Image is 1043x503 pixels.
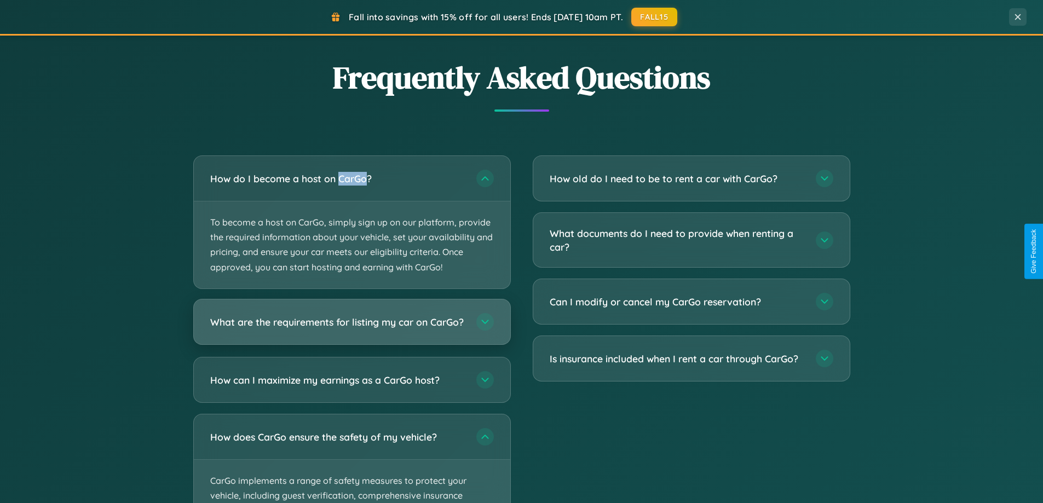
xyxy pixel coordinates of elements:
[193,56,850,99] h2: Frequently Asked Questions
[550,172,805,186] h3: How old do I need to be to rent a car with CarGo?
[210,315,465,328] h3: What are the requirements for listing my car on CarGo?
[210,430,465,443] h3: How does CarGo ensure the safety of my vehicle?
[1030,229,1038,274] div: Give Feedback
[550,295,805,309] h3: Can I modify or cancel my CarGo reservation?
[550,352,805,366] h3: Is insurance included when I rent a car through CarGo?
[194,201,510,288] p: To become a host on CarGo, simply sign up on our platform, provide the required information about...
[349,11,623,22] span: Fall into savings with 15% off for all users! Ends [DATE] 10am PT.
[210,172,465,186] h3: How do I become a host on CarGo?
[550,227,805,253] h3: What documents do I need to provide when renting a car?
[210,373,465,386] h3: How can I maximize my earnings as a CarGo host?
[631,8,677,26] button: FALL15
